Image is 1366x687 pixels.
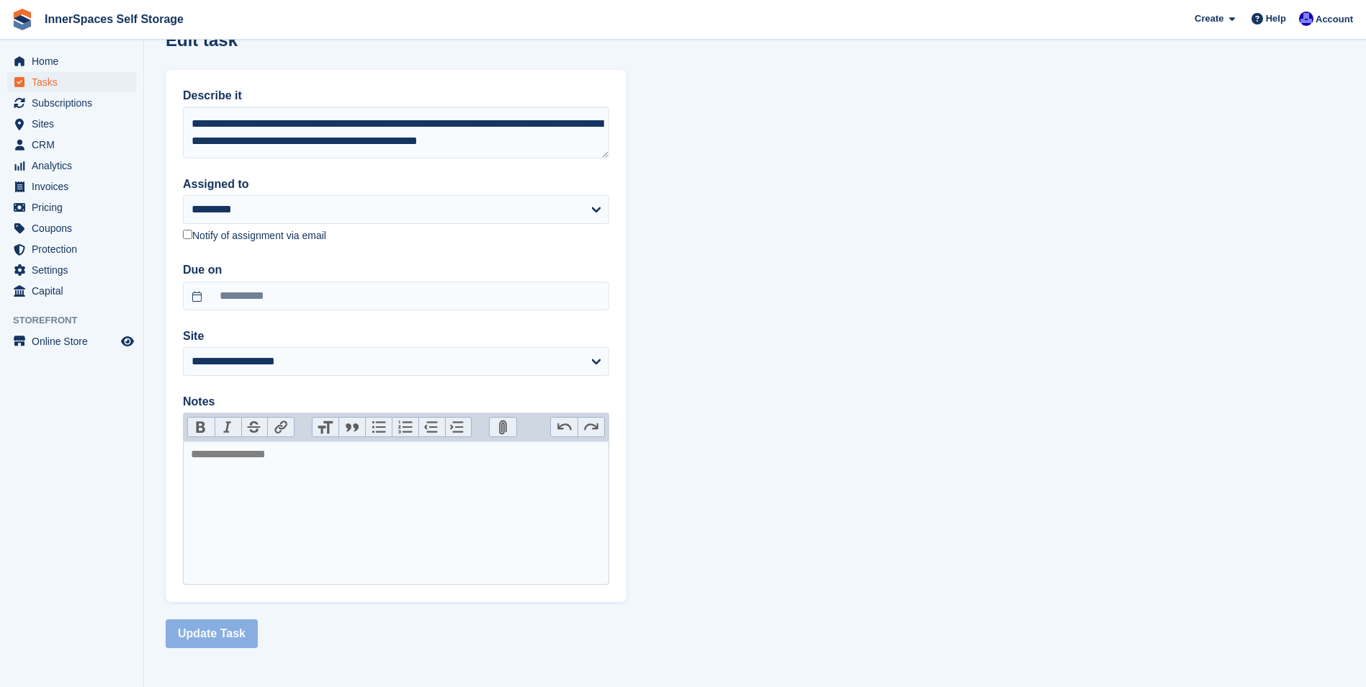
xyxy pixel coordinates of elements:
a: menu [7,331,136,351]
label: Assigned to [183,176,609,193]
a: menu [7,197,136,217]
a: InnerSpaces Self Storage [39,7,189,31]
span: Pricing [32,197,118,217]
img: Russell Harding [1299,12,1313,26]
a: menu [7,156,136,176]
span: Invoices [32,176,118,197]
span: Storefront [13,313,143,328]
button: Decrease Level [418,418,445,436]
label: Notify of assignment via email [183,230,326,243]
span: Help [1266,12,1286,26]
button: Increase Level [445,418,472,436]
span: Tasks [32,72,118,92]
button: Bold [188,418,215,436]
button: Undo [551,418,578,436]
button: Redo [578,418,604,436]
span: Subscriptions [32,93,118,113]
a: menu [7,281,136,301]
span: Protection [32,239,118,259]
label: Due on [183,261,609,279]
span: Settings [32,260,118,280]
button: Quote [338,418,365,436]
button: Heading [313,418,339,436]
a: menu [7,135,136,155]
span: Online Store [32,331,118,351]
img: stora-icon-8386f47178a22dfd0bd8f6a31ec36ba5ce8667c1dd55bd0f319d3a0aa187defe.svg [12,9,33,30]
button: Italic [215,418,241,436]
span: Create [1195,12,1223,26]
span: Coupons [32,218,118,238]
span: Analytics [32,156,118,176]
span: Capital [32,281,118,301]
span: Account [1316,12,1353,27]
label: Notes [183,393,609,410]
h1: Edit task [166,30,238,50]
a: menu [7,93,136,113]
a: menu [7,51,136,71]
button: Link [267,418,294,436]
button: Numbers [392,418,418,436]
a: menu [7,239,136,259]
span: Sites [32,114,118,134]
label: Site [183,328,609,345]
label: Describe it [183,87,609,104]
a: menu [7,114,136,134]
span: Home [32,51,118,71]
a: Preview store [119,333,136,350]
button: Attach Files [490,418,516,436]
a: menu [7,72,136,92]
button: Strikethrough [241,418,268,436]
a: menu [7,260,136,280]
span: CRM [32,135,118,155]
input: Notify of assignment via email [183,230,192,239]
a: menu [7,176,136,197]
button: Bullets [365,418,392,436]
button: Update Task [166,619,258,648]
a: menu [7,218,136,238]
